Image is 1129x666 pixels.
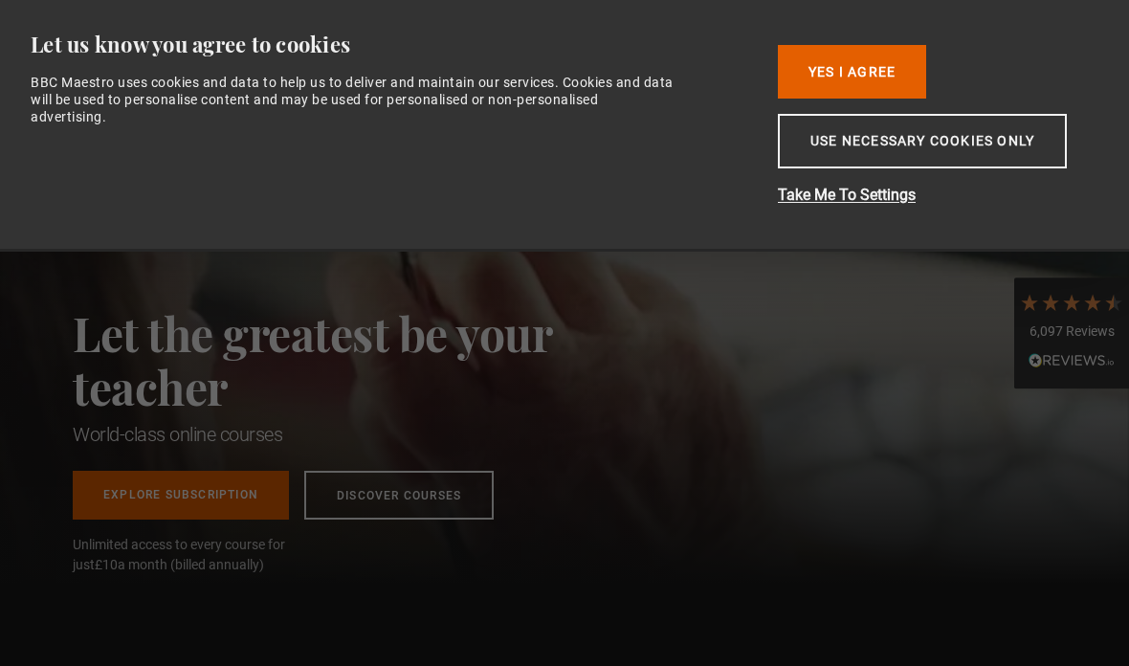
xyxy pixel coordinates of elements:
[1014,277,1129,388] div: 6,097 ReviewsRead All Reviews
[73,535,331,575] span: Unlimited access to every course for just a month (billed annually)
[778,114,1067,168] button: Use necessary cookies only
[31,31,748,58] div: Let us know you agree to cookies
[1019,322,1124,342] div: 6,097 Reviews
[778,184,1084,207] button: Take Me To Settings
[1019,292,1124,313] div: 4.7 Stars
[73,306,637,413] h2: Let the greatest be your teacher
[1029,353,1115,366] img: REVIEWS.io
[31,74,676,126] div: BBC Maestro uses cookies and data to help us to deliver and maintain our services. Cookies and da...
[73,421,637,448] h1: World-class online courses
[304,471,494,520] a: Discover Courses
[95,557,118,572] span: £10
[778,45,926,99] button: Yes I Agree
[1019,351,1124,374] div: Read All Reviews
[73,471,289,520] a: Explore Subscription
